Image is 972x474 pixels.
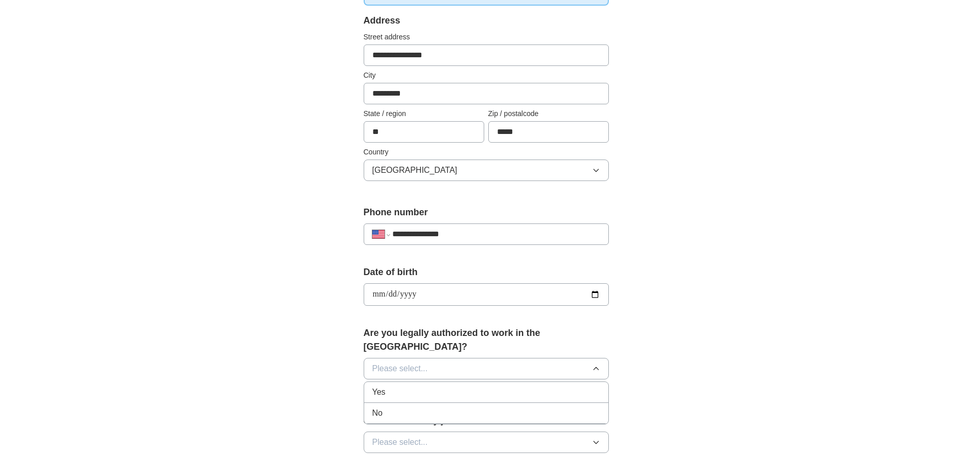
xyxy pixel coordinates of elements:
[364,265,609,279] label: Date of birth
[364,147,609,157] label: Country
[364,70,609,81] label: City
[372,363,428,375] span: Please select...
[372,164,458,176] span: [GEOGRAPHIC_DATA]
[364,432,609,453] button: Please select...
[364,108,484,119] label: State / region
[372,407,383,419] span: No
[488,108,609,119] label: Zip / postalcode
[364,326,609,354] label: Are you legally authorized to work in the [GEOGRAPHIC_DATA]?
[372,386,386,398] span: Yes
[364,32,609,42] label: Street address
[372,436,428,448] span: Please select...
[364,358,609,379] button: Please select...
[364,14,609,28] div: Address
[364,206,609,219] label: Phone number
[364,160,609,181] button: [GEOGRAPHIC_DATA]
